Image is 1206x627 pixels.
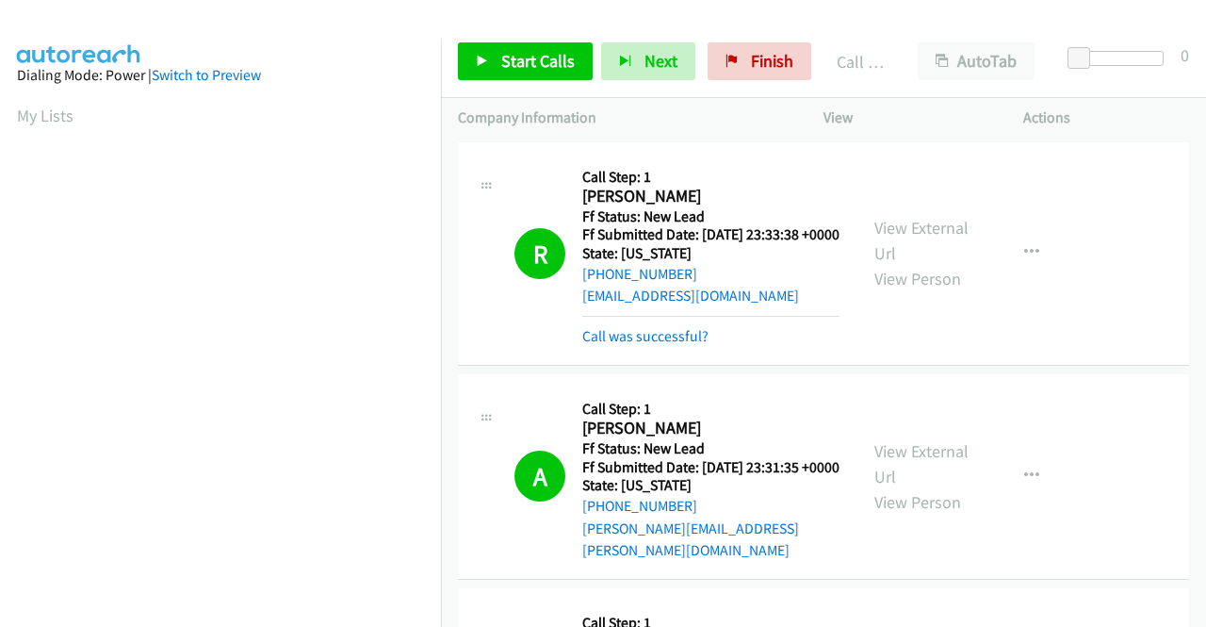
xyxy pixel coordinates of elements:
[874,491,961,513] a: View Person
[17,105,73,126] a: My Lists
[1023,107,1189,129] p: Actions
[823,107,989,129] p: View
[17,64,424,87] div: Dialing Mode: Power |
[582,186,834,207] h2: [PERSON_NAME]
[458,42,593,80] a: Start Calls
[751,50,793,72] span: Finish
[582,327,709,345] a: Call was successful?
[582,520,799,560] a: [PERSON_NAME][EMAIL_ADDRESS][PERSON_NAME][DOMAIN_NAME]
[514,451,565,502] h1: A
[644,50,677,72] span: Next
[514,228,565,279] h1: R
[582,476,840,495] h5: State: [US_STATE]
[582,439,840,458] h5: Ff Status: New Lead
[582,497,697,515] a: [PHONE_NUMBER]
[582,458,840,477] h5: Ff Submitted Date: [DATE] 23:31:35 +0000
[582,400,840,419] h5: Call Step: 1
[582,244,839,263] h5: State: [US_STATE]
[582,168,839,187] h5: Call Step: 1
[1077,51,1164,66] div: Delay between calls (in seconds)
[874,440,969,487] a: View External Url
[582,265,697,283] a: [PHONE_NUMBER]
[708,42,811,80] a: Finish
[582,225,839,244] h5: Ff Submitted Date: [DATE] 23:33:38 +0000
[918,42,1035,80] button: AutoTab
[601,42,695,80] button: Next
[501,50,575,72] span: Start Calls
[874,217,969,264] a: View External Url
[874,268,961,289] a: View Person
[582,418,834,439] h2: [PERSON_NAME]
[1152,239,1206,388] iframe: Resource Center
[582,287,799,305] a: [EMAIL_ADDRESS][DOMAIN_NAME]
[582,207,839,226] h5: Ff Status: New Lead
[458,107,790,129] p: Company Information
[1181,42,1189,68] div: 0
[837,49,884,74] p: Call Completed
[152,66,261,84] a: Switch to Preview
